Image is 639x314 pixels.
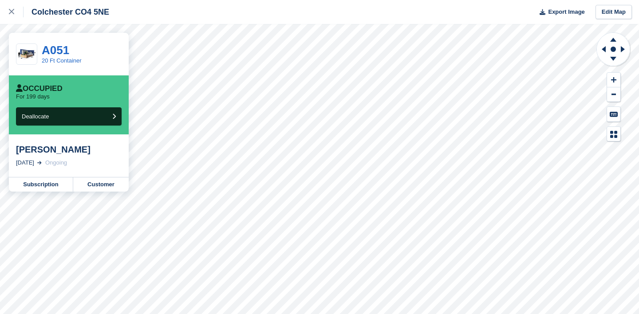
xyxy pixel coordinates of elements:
button: Deallocate [16,107,122,126]
div: Occupied [16,84,63,93]
div: Ongoing [45,158,67,167]
img: arrow-right-light-icn-cde0832a797a2874e46488d9cf13f60e5c3a73dbe684e267c42b8395dfbc2abf.svg [37,161,42,165]
button: Keyboard Shortcuts [607,107,620,122]
img: 20-ft-container%20(3).jpg [16,47,37,62]
div: Colchester CO4 5NE [24,7,109,17]
div: [PERSON_NAME] [16,144,122,155]
button: Map Legend [607,127,620,141]
a: Customer [73,177,129,192]
a: Edit Map [596,5,632,20]
span: Deallocate [22,113,49,120]
button: Zoom In [607,73,620,87]
div: [DATE] [16,158,34,167]
p: For 199 days [16,93,50,100]
a: 20 Ft Container [42,57,82,64]
a: A051 [42,43,69,57]
a: Subscription [9,177,73,192]
button: Export Image [534,5,585,20]
span: Export Image [548,8,584,16]
button: Zoom Out [607,87,620,102]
